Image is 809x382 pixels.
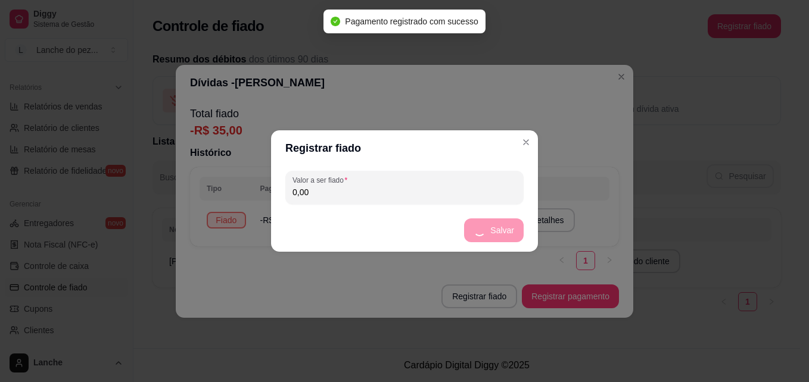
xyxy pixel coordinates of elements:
[271,130,538,166] header: Registrar fiado
[293,186,516,198] input: Valor a ser fiado
[345,17,478,26] span: Pagamento registrado com sucesso
[516,133,536,152] button: Close
[331,17,340,26] span: check-circle
[293,175,351,185] label: Valor a ser fiado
